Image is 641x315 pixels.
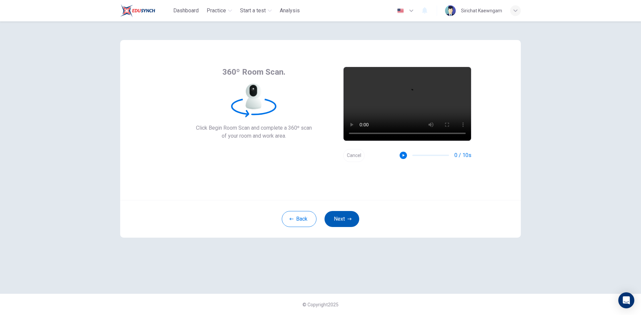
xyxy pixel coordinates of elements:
button: Analysis [277,5,302,17]
img: Profile picture [445,5,456,16]
span: © Copyright 2025 [302,302,339,307]
span: 0 / 10s [454,151,471,159]
span: of your room and work area. [196,132,312,140]
span: Click Begin Room Scan and complete a 360º scan [196,124,312,132]
img: Train Test logo [120,4,155,17]
button: Back [282,211,316,227]
button: Cancel [343,149,365,162]
span: Practice [207,7,226,15]
img: en [396,8,405,13]
div: Open Intercom Messenger [618,292,634,308]
span: Start a test [240,7,266,15]
span: 360º Room Scan. [222,67,285,77]
button: Dashboard [171,5,201,17]
button: Practice [204,5,235,17]
a: Train Test logo [120,4,171,17]
button: Next [325,211,359,227]
div: Sirichat Kaewngam [461,7,502,15]
span: Dashboard [173,7,199,15]
button: Start a test [237,5,274,17]
span: Analysis [280,7,300,15]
